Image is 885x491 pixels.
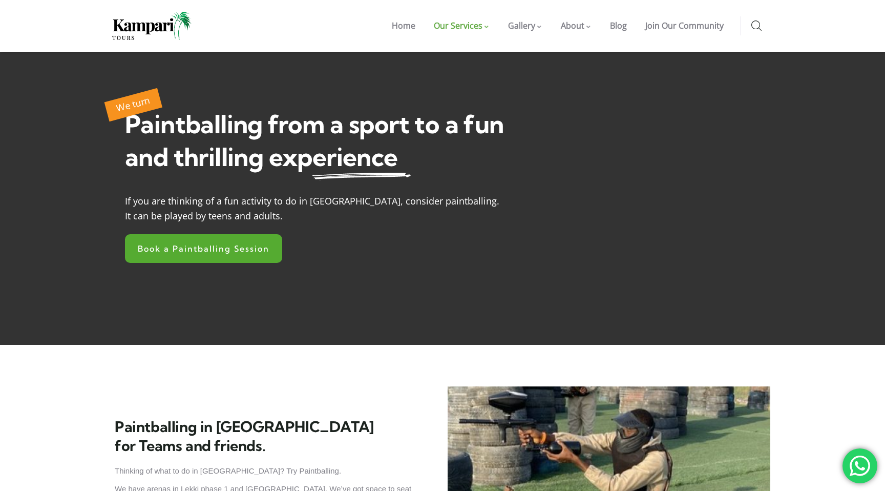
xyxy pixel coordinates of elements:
[508,20,535,31] span: Gallery
[434,20,482,31] span: Our Services
[112,12,192,40] img: Home
[610,20,627,31] span: Blog
[138,244,269,253] span: Book a Paintballing Session
[125,234,282,263] a: Book a Paintballing Session
[125,109,504,172] span: Paintballing from a sport to a fun and thrilling experience
[842,448,877,483] div: 'Chat
[392,20,415,31] span: Home
[115,466,417,476] p: Thinking of what to do in [GEOGRAPHIC_DATA]? Try Paintballing.
[645,20,724,31] span: Join Our Community
[115,94,151,115] span: We turn
[115,417,442,456] h2: Paintballing in [GEOGRAPHIC_DATA] for Teams and friends.
[561,20,584,31] span: About
[125,189,535,223] div: If you are thinking of a fun activity to do in [GEOGRAPHIC_DATA], consider paintballing. It can b...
